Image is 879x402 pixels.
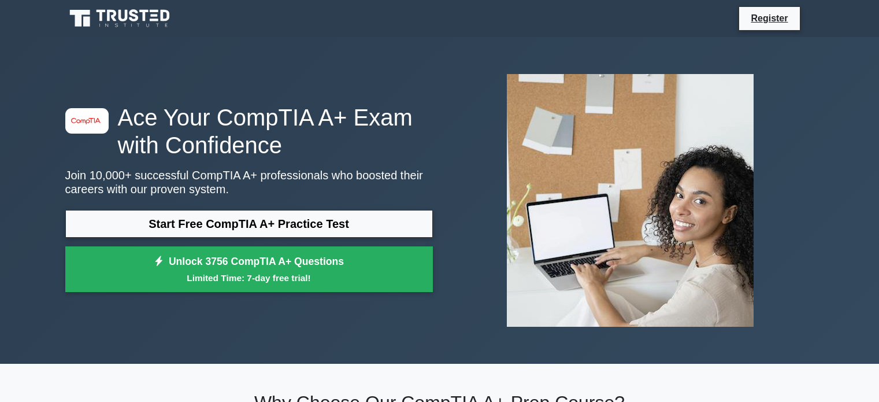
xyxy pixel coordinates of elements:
[65,210,433,238] a: Start Free CompTIA A+ Practice Test
[744,11,795,25] a: Register
[65,246,433,293] a: Unlock 3756 CompTIA A+ QuestionsLimited Time: 7-day free trial!
[80,271,418,285] small: Limited Time: 7-day free trial!
[65,168,433,196] p: Join 10,000+ successful CompTIA A+ professionals who boosted their careers with our proven system.
[65,104,433,159] h1: Ace Your CompTIA A+ Exam with Confidence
